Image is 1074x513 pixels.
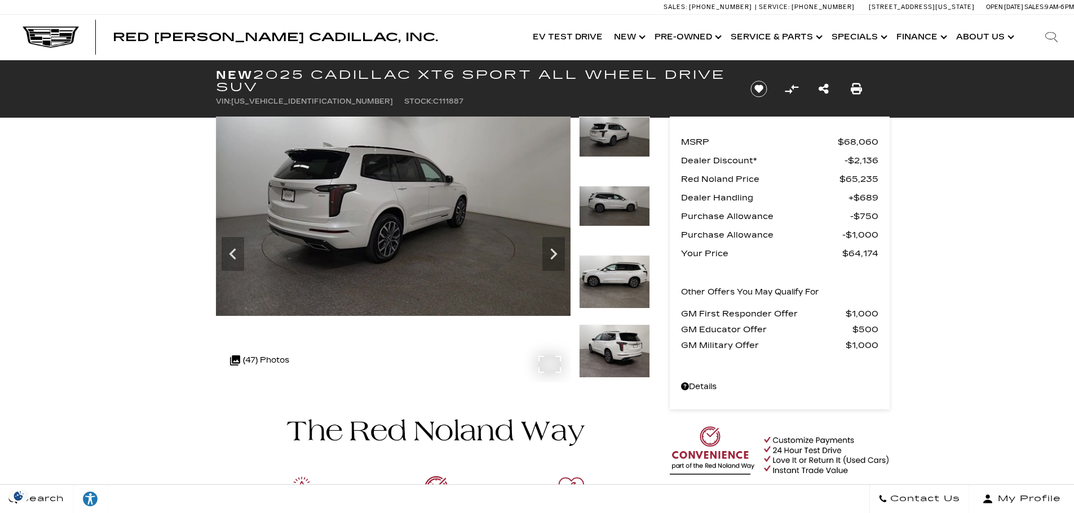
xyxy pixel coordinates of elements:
[746,80,771,98] button: Save vehicle
[969,485,1074,513] button: Open user profile menu
[216,117,571,316] img: New 2025 Crystal White Tricoat Cadillac Sport image 8
[664,4,755,10] a: Sales: [PHONE_NUMBER]
[848,190,878,206] span: $689
[986,3,1023,11] span: Open [DATE]
[681,322,852,337] span: GM Educator Offer
[579,186,650,226] img: New 2025 Crystal White Tricoat Cadillac Sport image 9
[681,227,842,243] span: Purchase Allowance
[73,490,107,507] div: Explore your accessibility options
[826,15,891,60] a: Specials
[783,81,800,97] button: Compare Vehicle
[1045,3,1074,11] span: 9 AM-6 PM
[681,306,878,322] a: GM First Responder Offer $1,000
[681,171,878,187] a: Red Noland Price $65,235
[113,30,438,44] span: Red [PERSON_NAME] Cadillac, Inc.
[664,3,687,11] span: Sales:
[681,134,838,150] span: MSRP
[755,4,858,10] a: Service: [PHONE_NUMBER]
[681,190,878,206] a: Dealer Handling $689
[542,237,565,271] div: Next
[887,491,960,507] span: Contact Us
[839,171,878,187] span: $65,235
[216,68,253,82] strong: New
[846,337,878,353] span: $1,000
[404,97,433,105] span: Stock:
[819,81,829,97] a: Share this New 2025 Cadillac XT6 Sport All Wheel Drive SUV
[608,15,649,60] a: New
[891,15,951,60] a: Finance
[681,208,850,224] span: Purchase Allowance
[869,3,975,11] a: [STREET_ADDRESS][US_STATE]
[681,134,878,150] a: MSRP $68,060
[222,237,244,271] div: Previous
[681,171,839,187] span: Red Noland Price
[838,134,878,150] span: $68,060
[681,246,878,261] a: Your Price $64,174
[846,306,878,322] span: $1,000
[1029,15,1074,60] div: Search
[681,153,845,168] span: Dealer Discount*
[649,15,725,60] a: Pre-Owned
[850,208,878,224] span: $750
[17,491,64,507] span: Search
[527,15,608,60] a: EV Test Drive
[113,32,438,43] a: Red [PERSON_NAME] Cadillac, Inc.
[681,227,878,243] a: Purchase Allowance $1,000
[842,227,878,243] span: $1,000
[224,347,295,374] div: (47) Photos
[689,3,752,11] span: [PHONE_NUMBER]
[231,97,393,105] span: [US_VEHICLE_IDENTIFICATION_NUMBER]
[73,485,108,513] a: Explore your accessibility options
[681,246,842,261] span: Your Price
[23,26,79,48] img: Cadillac Dark Logo with Cadillac White Text
[681,379,878,395] a: Details
[433,97,463,105] span: C111887
[6,490,32,502] section: Click to Open Cookie Consent Modal
[681,190,848,206] span: Dealer Handling
[725,15,826,60] a: Service & Parts
[759,3,790,11] span: Service:
[792,3,855,11] span: [PHONE_NUMBER]
[852,322,878,337] span: $500
[681,284,819,300] p: Other Offers You May Qualify For
[681,306,846,322] span: GM First Responder Offer
[951,15,1018,60] a: About Us
[851,81,862,97] a: Print this New 2025 Cadillac XT6 Sport All Wheel Drive SUV
[579,324,650,378] img: New 2025 Crystal White Tricoat Cadillac Sport image 11
[216,69,732,93] h1: 2025 Cadillac XT6 Sport All Wheel Drive SUV
[681,153,878,168] a: Dealer Discount* $2,136
[681,208,878,224] a: Purchase Allowance $750
[681,337,846,353] span: GM Military Offer
[842,246,878,261] span: $64,174
[1024,3,1045,11] span: Sales:
[681,337,878,353] a: GM Military Offer $1,000
[6,490,32,502] img: Opt-Out Icon
[579,117,650,157] img: New 2025 Crystal White Tricoat Cadillac Sport image 8
[993,491,1061,507] span: My Profile
[869,485,969,513] a: Contact Us
[845,153,878,168] span: $2,136
[579,255,650,309] img: New 2025 Crystal White Tricoat Cadillac Sport image 10
[216,97,231,105] span: VIN:
[681,322,878,337] a: GM Educator Offer $500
